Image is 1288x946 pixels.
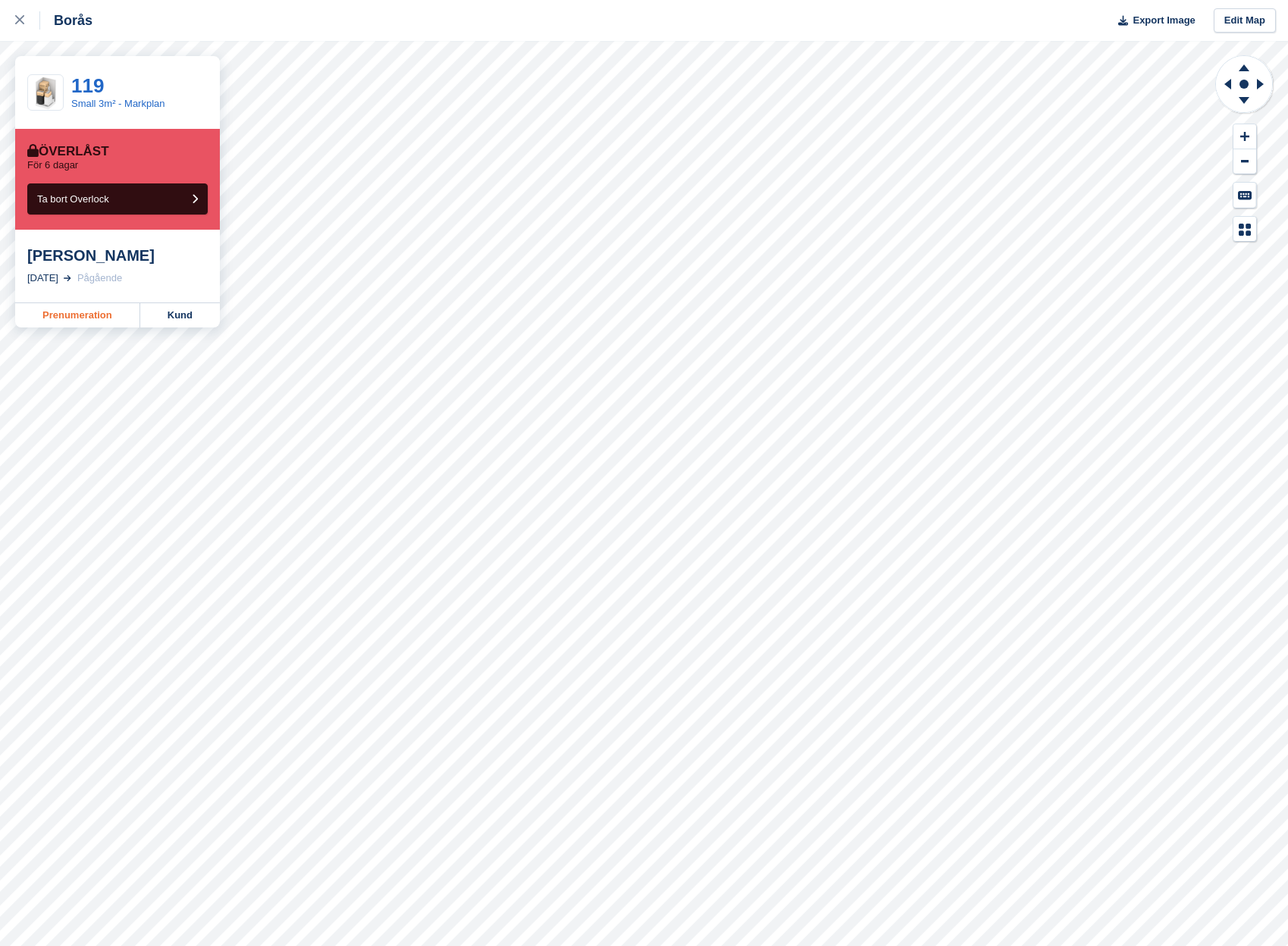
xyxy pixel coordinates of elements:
a: Edit Map [1214,8,1276,33]
button: Keyboard Shortcuts [1233,183,1256,208]
button: Zoom In [1233,124,1256,149]
div: [DATE] [27,271,58,286]
a: 119 [71,74,104,97]
span: Export Image [1133,13,1195,28]
button: Export Image [1109,8,1196,33]
a: Small 3m² - Markplan [71,98,165,109]
div: [PERSON_NAME] [27,246,208,265]
a: Prenumeration [15,303,140,327]
p: För 6 dagar [27,159,78,171]
div: Pågående [77,271,122,286]
div: Borås [40,11,92,30]
span: Ta bort Overlock [37,193,109,205]
button: Zoom Out [1233,149,1256,174]
div: Överlåst [27,144,109,159]
button: Ta bort Overlock [27,183,208,215]
button: Map Legend [1233,217,1256,242]
img: arrow-right-light-icn-cde0832a797a2874e46488d9cf13f60e5c3a73dbe684e267c42b8395dfbc2abf.svg [64,275,71,281]
a: Kund [140,303,220,327]
img: 3_.png [28,75,63,110]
